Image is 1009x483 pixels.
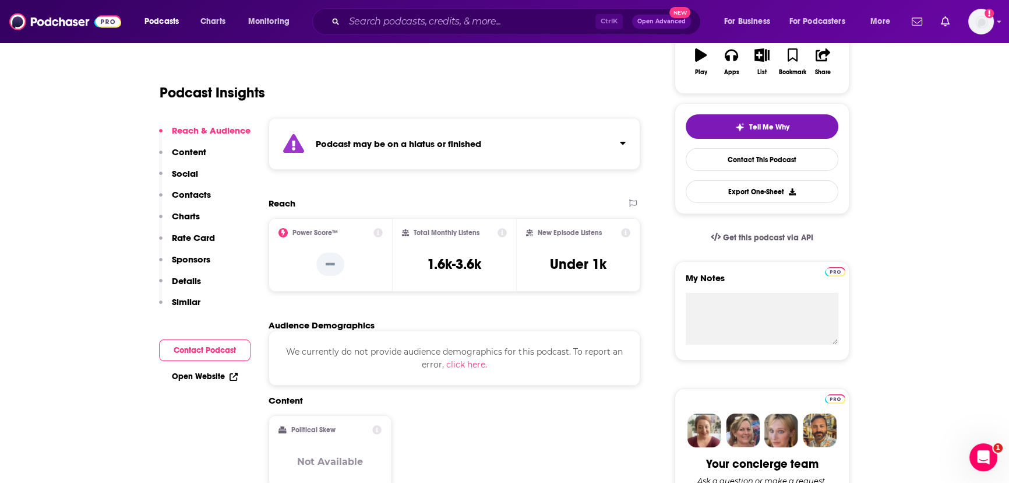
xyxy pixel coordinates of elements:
span: Monitoring [248,13,290,30]
div: Apps [724,69,739,76]
a: Charts [193,12,232,31]
section: Click to expand status details [269,118,640,170]
h2: Political Skew [291,426,336,434]
span: More [870,13,890,30]
p: Charts [172,211,200,222]
div: Search podcasts, credits, & more... [323,8,712,35]
button: open menu [240,12,305,31]
span: We currently do not provide audience demographics for this podcast. To report an error, [286,346,622,370]
button: Share [808,41,838,83]
p: Contacts [172,189,211,200]
button: Contact Podcast [159,339,251,361]
h2: Content [269,395,631,406]
button: Open AdvancedNew [632,15,691,29]
div: Bookmark [779,69,806,76]
button: Contacts [159,189,211,211]
button: Reach & Audience [159,125,251,146]
span: Logged in as gabrielle.gantz [968,9,994,34]
p: Social [172,168,198,179]
a: Get this podcast via API [701,223,823,252]
img: Jules Profile [764,414,798,447]
button: Play [686,41,716,83]
strong: Podcast may be on a hiatus or finished [316,138,481,149]
h1: Podcast Insights [160,84,265,101]
a: Show notifications dropdown [936,12,954,32]
h2: Total Monthly Listens [414,229,479,237]
h2: Reach [269,198,295,209]
button: open menu [136,12,194,31]
p: Similar [172,296,200,307]
a: Show notifications dropdown [907,12,927,32]
span: Podcasts [144,13,179,30]
p: Sponsors [172,254,210,265]
p: Reach & Audience [172,125,251,136]
input: Search podcasts, credits, & more... [344,12,595,31]
img: Sydney Profile [687,414,721,447]
button: Rate Card [159,232,215,254]
h2: New Episode Listens [538,229,602,237]
iframe: Intercom live chat [969,443,997,471]
h3: Not Available [297,456,363,467]
button: open menu [782,12,862,31]
span: New [669,7,690,18]
img: Podchaser - Follow, Share and Rate Podcasts [9,10,121,33]
h3: 1.6k-3.6k [427,256,481,273]
span: For Business [724,13,770,30]
img: User Profile [968,9,994,34]
button: Social [159,168,198,190]
img: Podchaser Pro [825,267,845,276]
p: -- [316,253,344,276]
span: Charts [200,13,225,30]
a: Contact This Podcast [686,148,838,171]
img: Barbara Profile [726,414,760,447]
button: open menu [716,12,785,31]
button: Content [159,146,206,168]
button: Sponsors [159,254,210,275]
h2: Power Score™ [292,229,338,237]
button: Export One-Sheet [686,180,838,203]
p: Details [172,275,201,286]
span: For Podcasters [789,13,845,30]
a: Pro website [825,393,845,404]
a: Pro website [825,265,845,276]
img: Podchaser Pro [825,394,845,404]
img: tell me why sparkle [735,123,745,132]
button: Charts [159,211,200,232]
span: 1 [993,443,1003,453]
h3: Under 1k [550,256,606,273]
label: My Notes [686,272,838,293]
button: Show profile menu [968,9,994,34]
div: Share [815,69,831,76]
button: tell me why sparkleTell Me Why [686,114,838,139]
p: Rate Card [172,232,215,243]
div: Play [695,69,707,76]
svg: Add a profile image [985,9,994,18]
button: Bookmark [777,41,807,83]
h2: Audience Demographics [269,320,375,331]
span: Open Advanced [637,19,686,24]
span: Tell Me Why [749,123,789,132]
button: Details [159,275,201,297]
button: List [747,41,777,83]
div: Your concierge team [706,457,819,471]
button: Apps [716,41,746,83]
button: open menu [862,12,905,31]
div: List [757,69,767,76]
p: Content [172,146,206,157]
a: Open Website [172,372,238,381]
img: Jon Profile [803,414,837,447]
span: Ctrl K [595,14,623,29]
span: Get this podcast via API [723,233,813,243]
button: click here. [446,358,487,371]
button: Similar [159,296,200,318]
